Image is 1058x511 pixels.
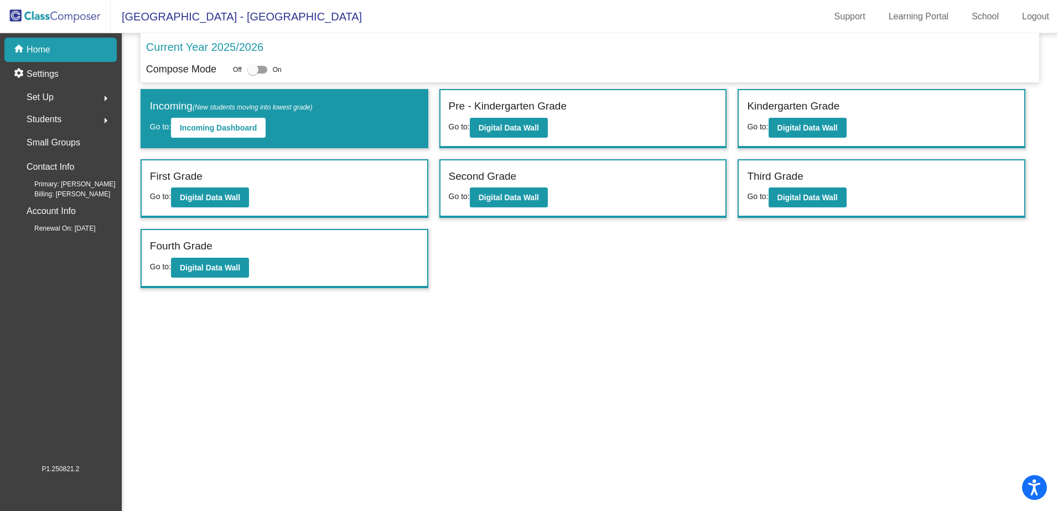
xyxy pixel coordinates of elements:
p: Current Year 2025/2026 [146,39,263,55]
mat-icon: arrow_right [99,92,112,105]
p: Account Info [27,204,76,219]
span: Off [233,65,242,75]
span: (New students moving into lowest grade) [193,103,313,111]
b: Incoming Dashboard [180,123,257,132]
p: Home [27,43,50,56]
b: Digital Data Wall [180,193,240,202]
span: [GEOGRAPHIC_DATA] - [GEOGRAPHIC_DATA] [111,8,362,25]
a: Support [826,8,874,25]
span: Students [27,112,61,127]
b: Digital Data Wall [479,123,539,132]
p: Settings [27,67,59,81]
label: Second Grade [449,169,517,185]
label: First Grade [150,169,203,185]
mat-icon: settings [13,67,27,81]
a: Learning Portal [880,8,958,25]
button: Digital Data Wall [470,187,548,207]
span: Go to: [449,122,470,131]
button: Digital Data Wall [470,118,548,138]
b: Digital Data Wall [777,123,838,132]
p: Compose Mode [146,62,216,77]
span: Primary: [PERSON_NAME] [17,179,116,189]
a: School [963,8,1008,25]
span: Go to: [449,192,470,201]
span: Renewal On: [DATE] [17,223,95,233]
span: Go to: [150,122,171,131]
b: Digital Data Wall [479,193,539,202]
label: Incoming [150,98,313,114]
label: Fourth Grade [150,238,212,254]
p: Small Groups [27,135,80,150]
label: Pre - Kindergarten Grade [449,98,567,114]
p: Contact Info [27,159,74,175]
button: Digital Data Wall [171,258,249,278]
span: Go to: [150,262,171,271]
b: Digital Data Wall [180,263,240,272]
a: Logout [1013,8,1058,25]
button: Incoming Dashboard [171,118,266,138]
span: Go to: [747,122,768,131]
span: Go to: [150,192,171,201]
button: Digital Data Wall [769,187,847,207]
span: On [273,65,282,75]
span: Go to: [747,192,768,201]
span: Billing: [PERSON_NAME] [17,189,110,199]
button: Digital Data Wall [769,118,847,138]
label: Third Grade [747,169,803,185]
span: Set Up [27,90,54,105]
label: Kindergarten Grade [747,98,839,114]
b: Digital Data Wall [777,193,838,202]
mat-icon: arrow_right [99,114,112,127]
button: Digital Data Wall [171,187,249,207]
mat-icon: home [13,43,27,56]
